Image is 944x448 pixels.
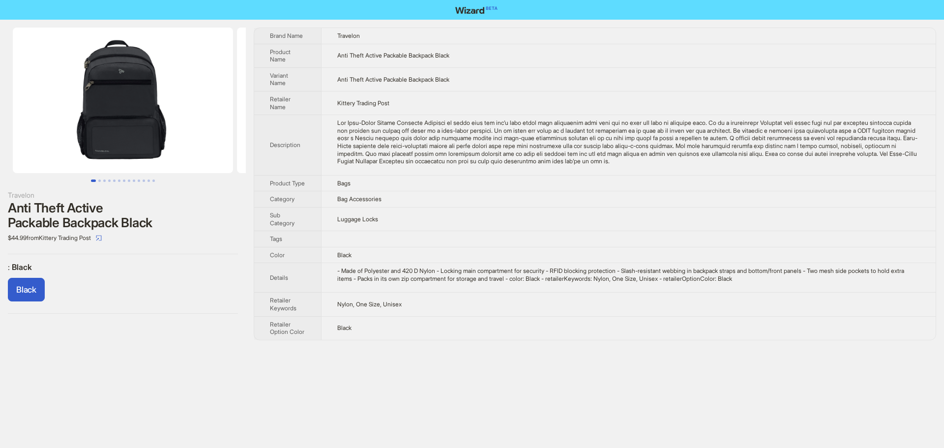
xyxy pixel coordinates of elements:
span: Brand Name [270,32,303,39]
button: Go to slide 8 [128,179,130,182]
span: Retailer Keywords [270,297,296,312]
img: Anti Theft Active Packable Backpack Black Anti Theft Active Packable Backpack Black image 2 [237,28,457,173]
span: Black [337,251,352,259]
button: Go to slide 11 [143,179,145,182]
span: Kittery Trading Post [337,99,389,107]
span: Sub Category [270,211,295,227]
button: Go to slide 6 [118,179,120,182]
span: Color [270,251,285,259]
span: Description [270,141,300,149]
span: Black [12,262,32,272]
span: Bags [337,179,351,187]
button: Go to slide 3 [103,179,106,182]
label: available [8,278,45,301]
span: Black [337,324,352,331]
span: Bag Accessories [337,195,382,203]
span: Retailer Name [270,95,291,111]
span: Travelon [337,32,360,39]
span: Nylon, One Size, Unisex [337,300,402,308]
div: Anti Theft Active Packable Backpack Black [8,201,238,230]
div: - Made of Polyester and 420 D Nylon - Locking main compartment for security - RFID blocking prote... [337,267,920,282]
div: Travelon [8,190,238,201]
span: : [8,262,12,272]
span: Retailer Option Color [270,321,304,336]
div: $44.99 from Kittery Trading Post [8,230,238,246]
button: Go to slide 1 [91,179,96,182]
button: Go to slide 10 [138,179,140,182]
img: Anti Theft Active Packable Backpack Black Anti Theft Active Packable Backpack Black image 1 [13,28,233,173]
button: Go to slide 2 [98,179,101,182]
span: Black [16,285,36,295]
span: Category [270,195,295,203]
button: Go to slide 13 [152,179,155,182]
span: Product Name [270,48,291,63]
span: Luggage Locks [337,215,378,223]
span: Anti Theft Active Packable Backpack Black [337,52,449,59]
span: select [96,235,102,241]
button: Go to slide 9 [133,179,135,182]
button: Go to slide 12 [147,179,150,182]
button: Go to slide 7 [123,179,125,182]
button: Go to slide 4 [108,179,111,182]
span: Details [270,274,288,281]
div: The Anti-Theft Active Packable Backpack is great when you don’t know where your adventures will t... [337,119,920,165]
span: Tags [270,235,282,242]
button: Go to slide 5 [113,179,116,182]
span: Anti Theft Active Packable Backpack Black [337,76,449,83]
span: Product Type [270,179,305,187]
span: Variant Name [270,72,288,87]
